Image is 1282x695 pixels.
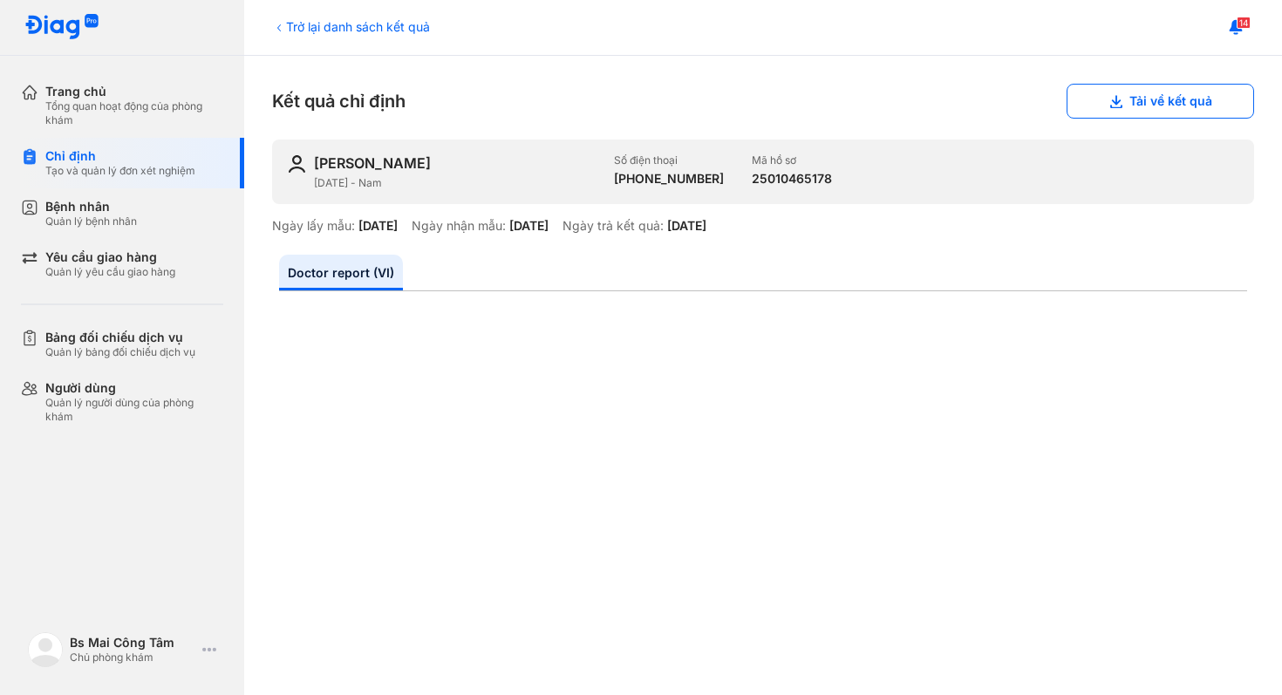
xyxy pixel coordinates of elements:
[45,215,137,228] div: Quản lý bệnh nhân
[45,380,223,396] div: Người dùng
[45,330,195,345] div: Bảng đối chiếu dịch vụ
[314,176,600,190] div: [DATE] - Nam
[286,153,307,174] img: user-icon
[509,218,549,234] div: [DATE]
[279,255,403,290] a: Doctor report (VI)
[45,249,175,265] div: Yêu cầu giao hàng
[667,218,706,234] div: [DATE]
[272,218,355,234] div: Ngày lấy mẫu:
[412,218,506,234] div: Ngày nhận mẫu:
[614,171,724,187] div: [PHONE_NUMBER]
[45,345,195,359] div: Quản lý bảng đối chiếu dịch vụ
[1237,17,1251,29] span: 14
[45,84,223,99] div: Trang chủ
[45,99,223,127] div: Tổng quan hoạt động của phòng khám
[563,218,664,234] div: Ngày trả kết quả:
[24,14,99,41] img: logo
[45,396,223,424] div: Quản lý người dùng của phòng khám
[45,164,195,178] div: Tạo và quản lý đơn xét nghiệm
[272,84,1254,119] div: Kết quả chỉ định
[45,199,137,215] div: Bệnh nhân
[614,153,724,167] div: Số điện thoại
[1067,84,1254,119] button: Tải về kết quả
[272,17,430,36] div: Trở lại danh sách kết quả
[70,635,195,651] div: Bs Mai Công Tâm
[45,148,195,164] div: Chỉ định
[45,265,175,279] div: Quản lý yêu cầu giao hàng
[28,632,63,667] img: logo
[314,153,431,173] div: [PERSON_NAME]
[752,171,832,187] div: 25010465178
[752,153,832,167] div: Mã hồ sơ
[70,651,195,664] div: Chủ phòng khám
[358,218,398,234] div: [DATE]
